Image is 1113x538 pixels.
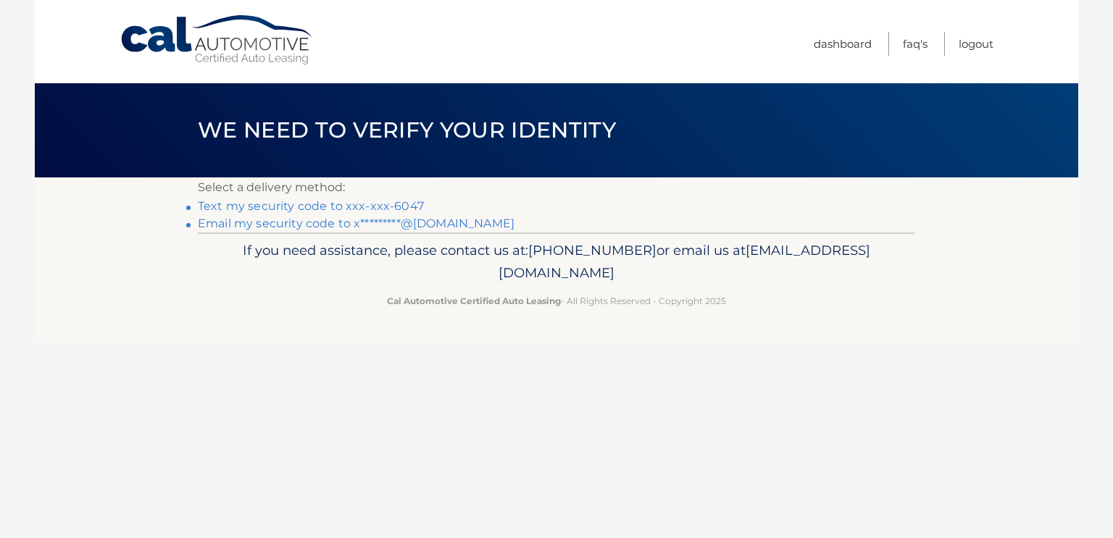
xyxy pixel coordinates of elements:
[959,32,993,56] a: Logout
[814,32,872,56] a: Dashboard
[207,293,906,308] p: - All Rights Reserved - Copyright 2025
[198,117,616,143] span: We need to verify your identity
[387,295,561,306] strong: Cal Automotive Certified Auto Leasing
[207,239,906,285] p: If you need assistance, please contact us at: or email us at
[903,32,927,56] a: FAQ's
[198,199,424,213] a: Text my security code to xxx-xxx-6047
[198,217,514,230] a: Email my security code to x*********@[DOMAIN_NAME]
[528,242,656,259] span: [PHONE_NUMBER]
[120,14,315,66] a: Cal Automotive
[198,177,915,198] p: Select a delivery method:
